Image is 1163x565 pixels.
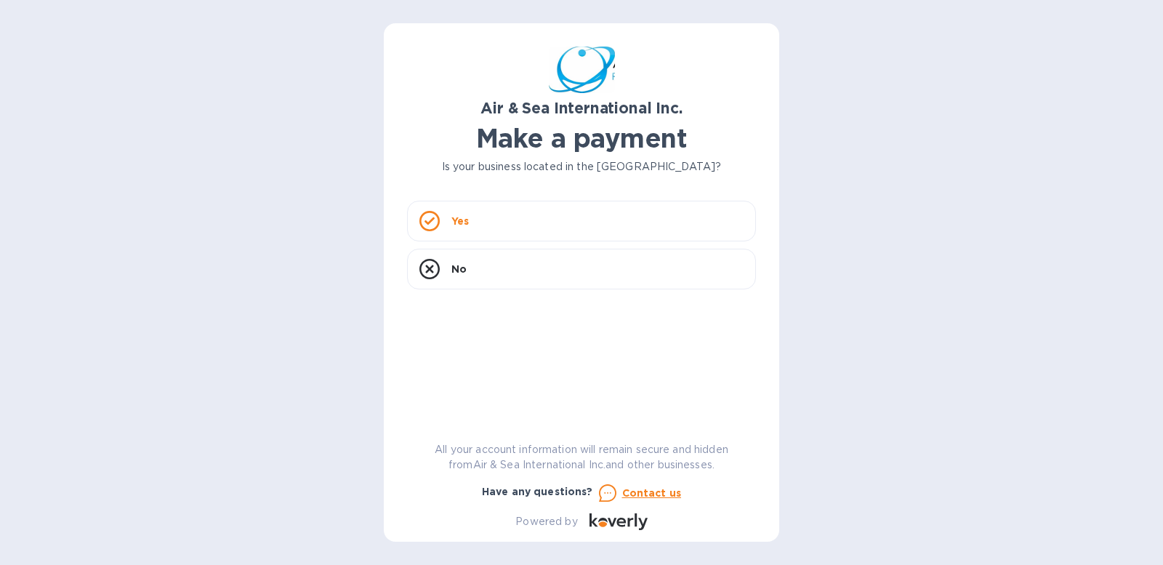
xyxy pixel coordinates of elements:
[407,123,756,153] h1: Make a payment
[482,486,593,497] b: Have any questions?
[451,214,469,228] p: Yes
[515,514,577,529] p: Powered by
[451,262,467,276] p: No
[407,159,756,175] p: Is your business located in the [GEOGRAPHIC_DATA]?
[407,442,756,473] p: All your account information will remain secure and hidden from Air & Sea International Inc. and ...
[480,99,682,117] b: Air & Sea International Inc.
[622,487,682,499] u: Contact us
